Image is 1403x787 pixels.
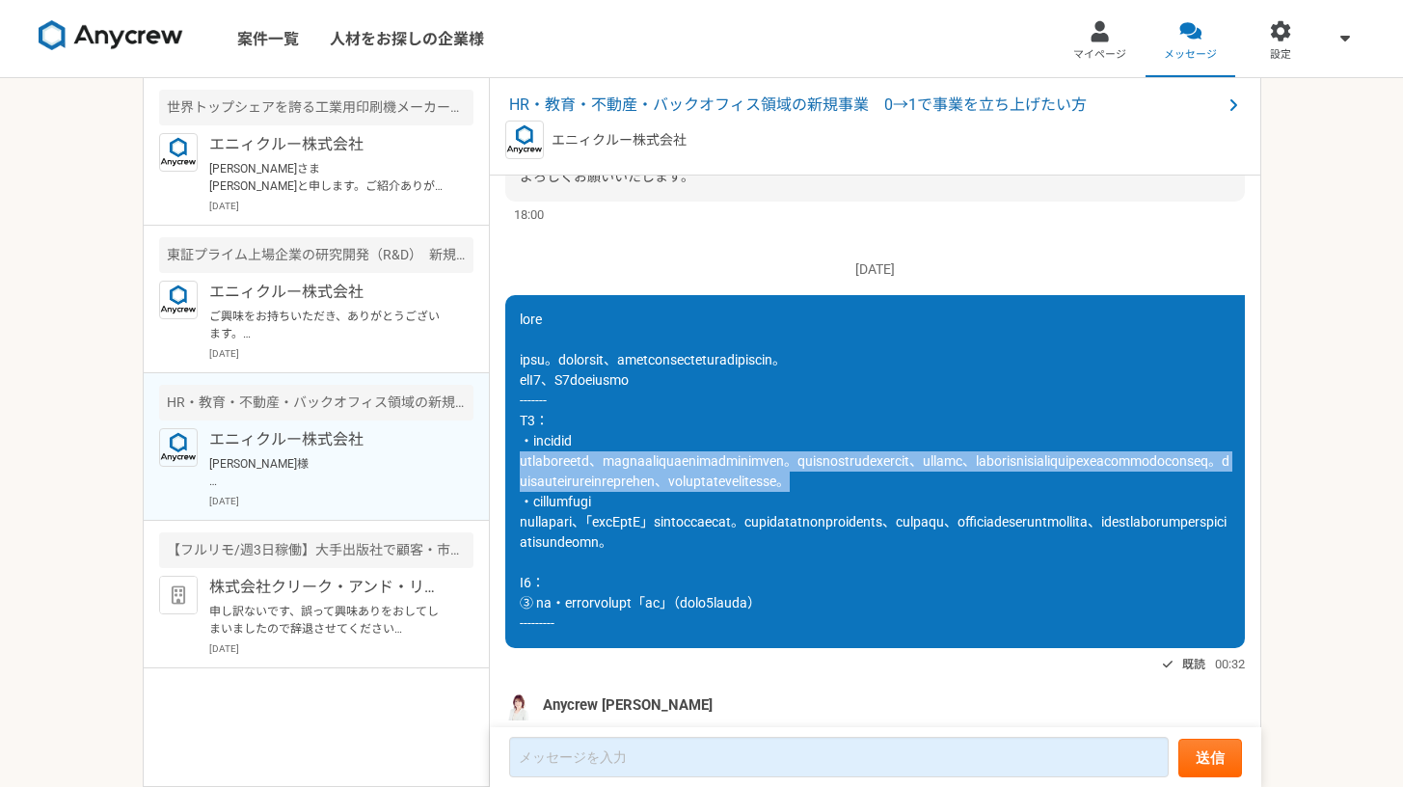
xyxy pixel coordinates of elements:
span: HR・教育・不動産・バックオフィス領域の新規事業 0→1で事業を立ち上げたい方 [509,94,1222,117]
p: エニィクルー株式会社 [209,281,447,304]
p: 申し訳ないです、誤って興味ありをおしてしまいましたので辞退させてください 機会ありまいたら応募させていただきます。 [209,603,447,638]
img: logo_text_blue_01.png [159,281,198,319]
span: 既読 [1182,653,1205,676]
p: [DATE] [209,641,473,656]
span: マイページ [1073,47,1126,63]
p: ご興味をお持ちいただき、ありがとうございます。 本件の必須要件・歓迎要件につきましては、いかがでしょうか？ [209,308,447,342]
div: HR・教育・不動産・バックオフィス領域の新規事業 0→1で事業を立ち上げたい方 [159,385,473,421]
div: 【フルリモ/週3日稼働】大手出版社で顧客・市場調査マーケター！ [159,532,473,568]
img: logo_text_blue_01.png [159,428,198,467]
img: logo_text_blue_01.png [159,133,198,172]
p: エニィクルー株式会社 [209,428,447,451]
p: [DATE] [209,346,473,361]
span: Anycrew [PERSON_NAME] [543,694,713,716]
p: [DATE] [209,199,473,213]
p: [PERSON_NAME]様 期限はございませんので、出来次第ご提出いただければと思います。 お忙しい中、ご対応ありがとうございます。 よろしくお願いいたします。 [209,455,447,490]
p: [PERSON_NAME]さま [PERSON_NAME]と申します。ご紹介ありがとうございます。 内容拝見しましたが、お力になれそうなイメージがなく応募は辞退させてください。 また別の案件など... [209,160,447,195]
span: 18:00 [514,205,544,224]
p: 株式会社クリーク・アンド・リバー社 [209,576,447,599]
div: 東証プライム上場企業の研究開発（R&D） 新規事業開発 [159,237,473,273]
span: メッセージ [1164,47,1217,63]
span: lore ipsu。dolorsit、ametconsecteturadipiscin。 elI7、S7doeiusmo ------- T3： ・incidid utlaboreetd、mag... [520,312,1229,631]
img: default_org_logo-42cde973f59100197ec2c8e796e4974ac8490bb5b08a0eb061ff975e4574aa76.png [159,576,198,614]
img: 8DqYSo04kwAAAAASUVORK5CYII= [39,20,183,51]
p: [DATE] [209,494,473,508]
button: 送信 [1178,739,1242,777]
p: エニィクルー株式会社 [552,130,687,150]
div: 世界トップシェアを誇る工業用印刷機メーカー 営業顧問（1,2社のみの紹介も歓迎） [159,90,473,125]
img: %E5%90%8D%E7%A7%B0%E6%9C%AA%E8%A8%AD%E5%AE%9A%E3%81%AE%E3%83%87%E3%82%B6%E3%82%A4%E3%83%B3__3_.png [505,692,534,720]
span: 00:32 [1215,655,1245,673]
p: [DATE] [505,259,1245,280]
span: 設定 [1270,47,1291,63]
p: エニィクルー株式会社 [209,133,447,156]
img: logo_text_blue_01.png [505,121,544,159]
